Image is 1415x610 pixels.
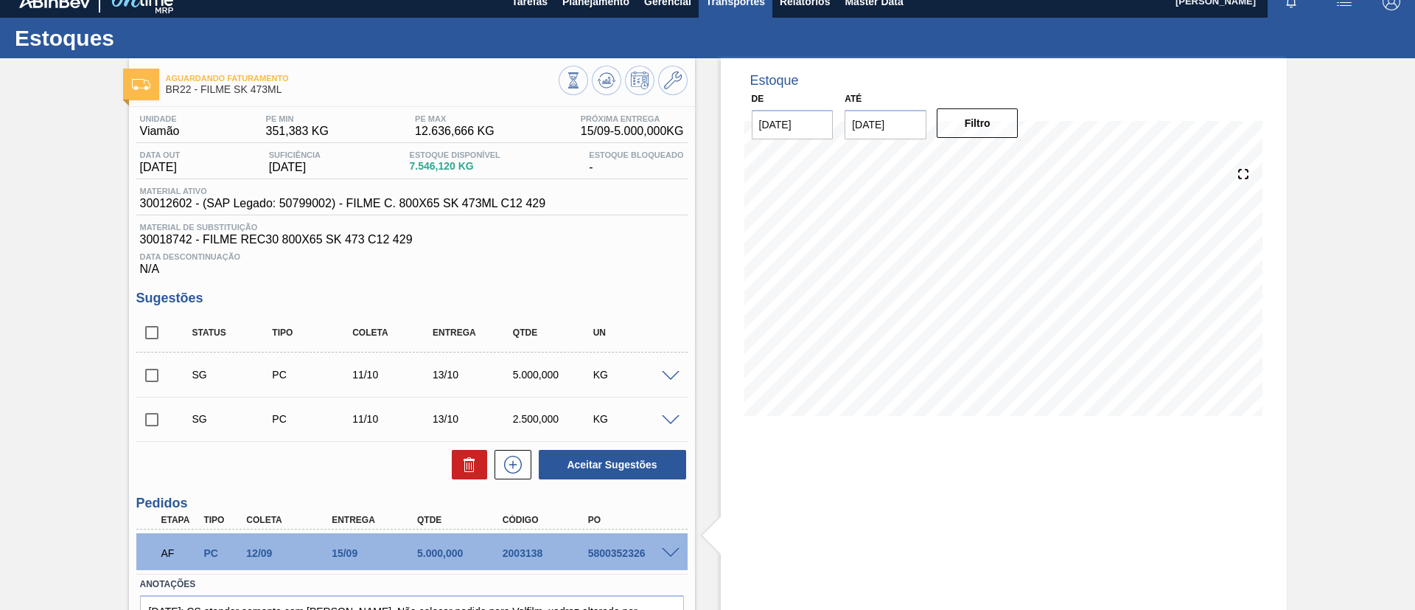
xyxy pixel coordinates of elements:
[845,94,862,104] label: Até
[585,150,687,174] div: -
[140,161,181,174] span: [DATE]
[658,66,688,95] button: Ir ao Master Data / Geral
[509,413,598,425] div: 2.500,000
[140,233,684,246] span: 30018742 - FILME REC30 800X65 SK 473 C12 429
[410,150,500,159] span: Estoque Disponível
[242,515,338,525] div: Coleta
[266,125,329,138] span: 351,383 KG
[539,450,686,479] button: Aceitar Sugestões
[140,114,180,123] span: Unidade
[581,114,684,123] span: Próxima Entrega
[189,327,278,338] div: Status
[592,66,621,95] button: Atualizar Gráfico
[415,114,495,123] span: PE MAX
[444,450,487,479] div: Excluir Sugestões
[269,150,321,159] span: Suficiência
[158,537,202,569] div: Aguardando Faturamento
[268,413,357,425] div: Pedido de Compra
[328,547,424,559] div: 15/09/2025
[625,66,654,95] button: Programar Estoque
[584,515,680,525] div: PO
[140,187,546,195] span: Material ativo
[845,110,926,139] input: dd/mm/yyyy
[166,84,559,95] span: BR22 - FILME SK 473ML
[328,515,424,525] div: Entrega
[268,327,357,338] div: Tipo
[752,94,764,104] label: De
[140,252,684,261] span: Data Descontinuação
[509,369,598,381] div: 5.000,000
[429,369,518,381] div: 13/10/2025
[200,515,244,525] div: Tipo
[136,246,688,276] div: N/A
[140,125,180,138] span: Viamão
[136,291,688,306] h3: Sugestões
[589,150,683,159] span: Estoque Bloqueado
[140,574,684,595] label: Anotações
[200,547,244,559] div: Pedido de Compra
[531,448,688,481] div: Aceitar Sugestões
[161,547,198,559] p: AF
[189,369,278,381] div: Sugestão Criada
[590,327,679,338] div: UN
[499,547,595,559] div: 2003138
[166,74,559,83] span: Aguardando Faturamento
[509,327,598,338] div: Qtde
[140,150,181,159] span: Data out
[413,547,509,559] div: 5.000,000
[559,66,588,95] button: Visão Geral dos Estoques
[410,161,500,172] span: 7.546,120 KG
[189,413,278,425] div: Sugestão Criada
[487,450,531,479] div: Nova sugestão
[269,161,321,174] span: [DATE]
[750,73,799,89] div: Estoque
[937,108,1019,138] button: Filtro
[429,413,518,425] div: 13/10/2025
[158,515,202,525] div: Etapa
[581,125,684,138] span: 15/09 - 5.000,000 KG
[349,327,438,338] div: Coleta
[590,369,679,381] div: KG
[140,223,684,232] span: Material de Substituição
[590,413,679,425] div: KG
[242,547,338,559] div: 12/09/2025
[15,30,276,46] h1: Estoques
[584,547,680,559] div: 5800352326
[136,496,688,511] h3: Pedidos
[429,327,518,338] div: Entrega
[499,515,595,525] div: Código
[415,125,495,138] span: 12.636,666 KG
[349,413,438,425] div: 11/10/2025
[349,369,438,381] div: 11/10/2025
[132,79,150,90] img: Ícone
[413,515,509,525] div: Qtde
[266,114,329,123] span: PE MIN
[140,197,546,210] span: 30012602 - (SAP Legado: 50799002) - FILME C. 800X65 SK 473ML C12 429
[268,369,357,381] div: Pedido de Compra
[752,110,834,139] input: dd/mm/yyyy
